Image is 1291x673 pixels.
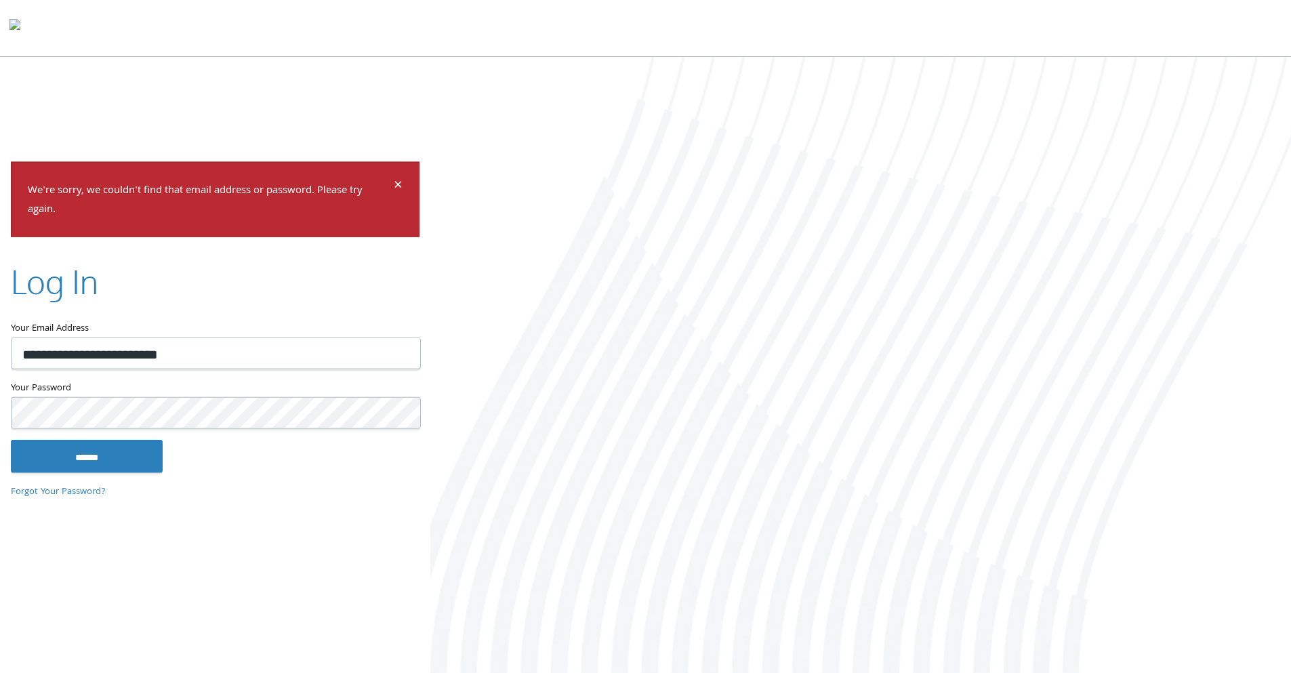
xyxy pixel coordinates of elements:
p: We're sorry, we couldn't find that email address or password. Please try again. [28,181,392,220]
label: Your Password [11,380,419,397]
span: × [394,173,403,199]
button: Dismiss alert [394,178,403,195]
a: Forgot Your Password? [11,484,106,499]
h2: Log In [11,259,98,304]
img: todyl-logo-dark.svg [9,14,20,41]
